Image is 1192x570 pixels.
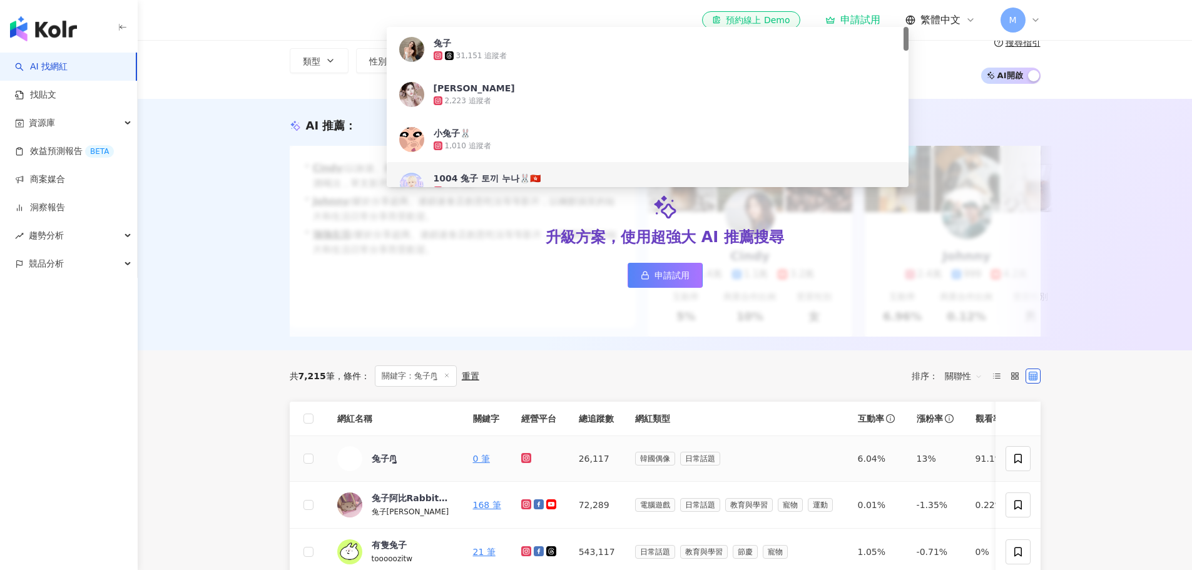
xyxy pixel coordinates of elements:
th: 經營平台 [511,402,569,436]
span: rise [15,232,24,240]
span: 觀看率 [976,412,1002,425]
span: 趨勢分析 [29,221,64,250]
th: 關鍵字 [463,402,511,436]
div: 搜尋指引 [1006,38,1041,48]
span: question-circle [994,38,1003,47]
div: 0% [976,545,1014,559]
div: -1.35% [917,498,955,512]
span: info-circle [943,412,955,425]
span: 日常話題 [680,498,720,512]
span: 日常話題 [680,452,720,466]
a: KOL Avatar兔子阿比RabbitAbi兔子[PERSON_NAME] [337,492,453,518]
div: 共 筆 [290,371,335,381]
div: 有隻兔子 [372,539,407,551]
div: 1,010 追蹤者 [445,141,491,151]
span: 寵物 [763,545,788,559]
th: 總追蹤數 [569,402,625,436]
span: 教育與學習 [725,498,773,512]
img: logo [10,16,77,41]
div: 0.01% [858,498,897,512]
a: KOL Avatar兔子ᙏ̤̫͚ [337,446,453,471]
div: 2,426 追蹤者 [445,186,491,196]
span: 互動率 [858,412,884,425]
a: 效益預測報告BETA [15,145,114,158]
span: 教育與學習 [680,545,728,559]
div: 1004 兔子 토끼 누나🐰🇭🇰 [434,172,541,185]
span: 條件 ： [335,371,370,381]
div: 91.1% [976,452,1014,466]
a: 21 筆 [473,547,496,557]
button: 性別 [356,48,415,73]
button: 類型 [290,48,349,73]
a: 洞察報告 [15,201,65,214]
span: 類型 [303,56,320,66]
div: 小兔子🐰 [434,127,471,140]
span: 節慶 [733,545,758,559]
a: 168 筆 [473,500,501,510]
div: -0.71% [917,545,955,559]
span: 漲粉率 [917,412,943,425]
img: KOL Avatar [399,37,424,62]
span: 繁體中文 [920,13,960,27]
span: info-circle [884,412,897,425]
img: KOL Avatar [337,539,362,564]
th: 網紅類型 [625,402,848,436]
a: KOL Avatar有隻兔子tooooozitw [337,539,453,565]
span: 寵物 [778,498,803,512]
span: 運動 [808,498,833,512]
div: [PERSON_NAME] [434,82,515,94]
span: 電腦遊戲 [635,498,675,512]
span: M [1009,13,1016,27]
div: 升級方案，使用超強大 AI 推薦搜尋 [546,227,783,248]
div: 1.05% [858,545,897,559]
a: 0 筆 [473,454,490,464]
div: 兔子 [434,37,451,49]
div: 6.04% [858,452,897,466]
th: 網紅名稱 [327,402,463,436]
a: 預約線上 Demo [702,11,800,29]
img: KOL Avatar [337,492,362,517]
div: AI 推薦 ： [306,118,357,133]
a: searchAI 找網紅 [15,61,68,73]
span: 日常話題 [635,545,675,559]
img: KOL Avatar [337,446,362,471]
div: 0.22% [976,498,1014,512]
span: 7,215 [298,371,326,381]
span: 競品分析 [29,250,64,278]
a: 申請試用 [628,263,703,288]
div: 13% [917,452,955,466]
span: 申請試用 [655,270,690,280]
div: 重置 [462,371,479,381]
span: 性別 [369,56,387,66]
div: 排序： [912,366,989,386]
a: 找貼文 [15,89,56,101]
div: 31,151 追蹤者 [456,51,507,61]
span: 關聯性 [945,366,982,386]
span: 資源庫 [29,109,55,137]
div: 兔子阿比RabbitAbi [372,492,453,504]
img: KOL Avatar [399,127,424,152]
div: 兔子ᙏ̤̫͚ [372,452,397,465]
td: 26,117 [569,436,625,482]
div: 2,223 追蹤者 [445,96,491,106]
span: 兔子[PERSON_NAME] [372,507,449,516]
img: KOL Avatar [399,82,424,107]
img: KOL Avatar [399,172,424,197]
div: 預約線上 Demo [712,14,790,26]
span: 關鍵字：兔子ᙏ̤̫͚ [375,365,457,387]
a: 商案媒合 [15,173,65,186]
td: 72,289 [569,482,625,529]
span: tooooozitw [372,554,413,563]
a: 申請試用 [825,14,880,26]
span: 韓國偶像 [635,452,675,466]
